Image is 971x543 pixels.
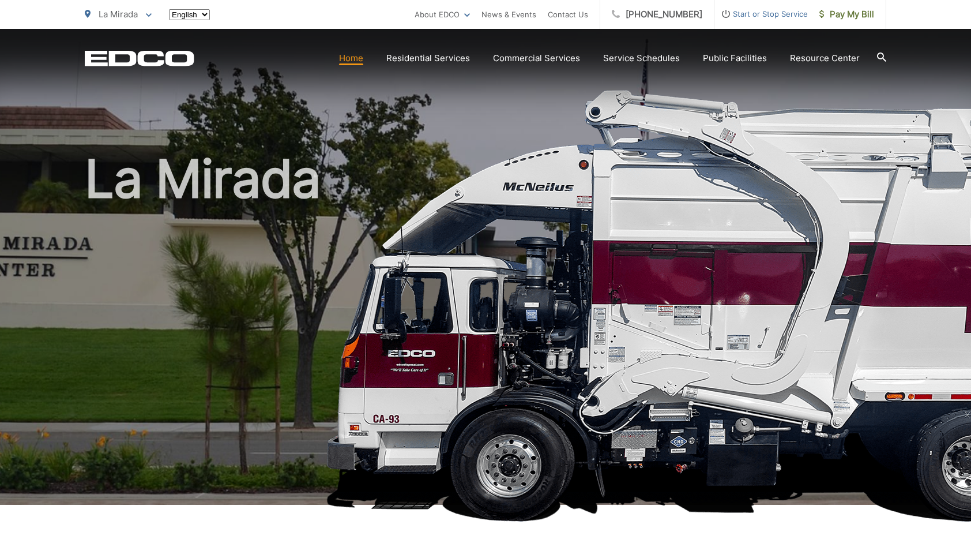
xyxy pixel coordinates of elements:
a: Home [339,51,363,65]
span: Pay My Bill [819,8,874,21]
a: Residential Services [386,51,470,65]
a: About EDCO [415,8,470,21]
a: EDCD logo. Return to the homepage. [85,50,194,66]
select: Select a language [169,9,210,20]
a: Commercial Services [493,51,580,65]
a: News & Events [481,8,536,21]
a: Contact Us [548,8,588,21]
a: Public Facilities [703,51,767,65]
h1: La Mirada [85,150,886,515]
a: Resource Center [790,51,860,65]
a: Service Schedules [603,51,680,65]
span: La Mirada [99,9,138,20]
